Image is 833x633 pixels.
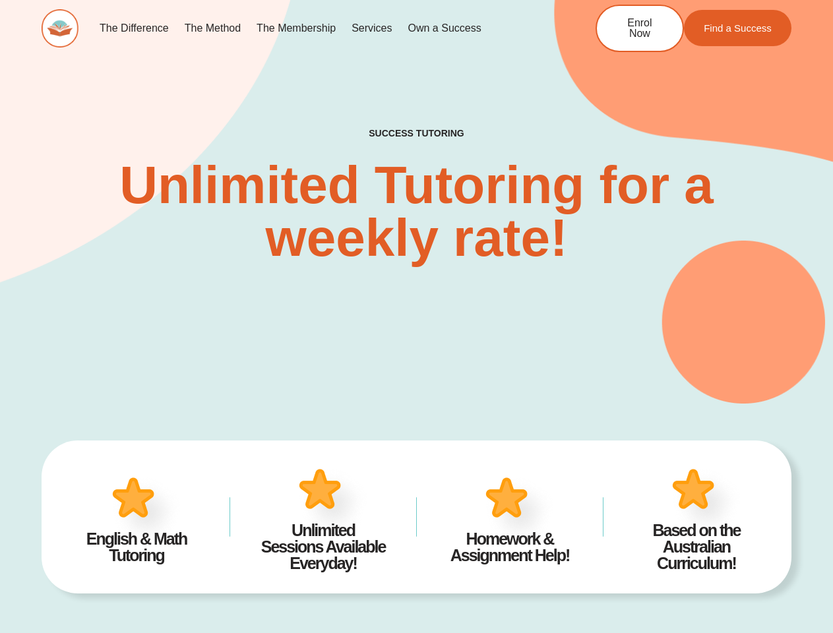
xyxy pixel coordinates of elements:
h4: SUCCESS TUTORING​ [305,128,528,139]
h4: Based on the Australian Curriculum! [623,522,770,572]
a: Own a Success [400,13,489,44]
h4: Unlimited Sessions Available Everyday! [250,522,396,572]
span: Find a Success [704,23,772,33]
a: The Membership [249,13,344,44]
a: Enrol Now [596,5,684,52]
h4: Homework & Assignment Help! [437,531,583,564]
span: Enrol Now [617,18,663,39]
h4: English & Math Tutoring [63,531,210,564]
h2: Unlimited Tutoring for a weekly rate! [90,159,743,264]
a: The Difference [92,13,177,44]
a: Services [344,13,400,44]
a: Find a Success [684,10,791,46]
nav: Menu [92,13,553,44]
a: The Method [177,13,249,44]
